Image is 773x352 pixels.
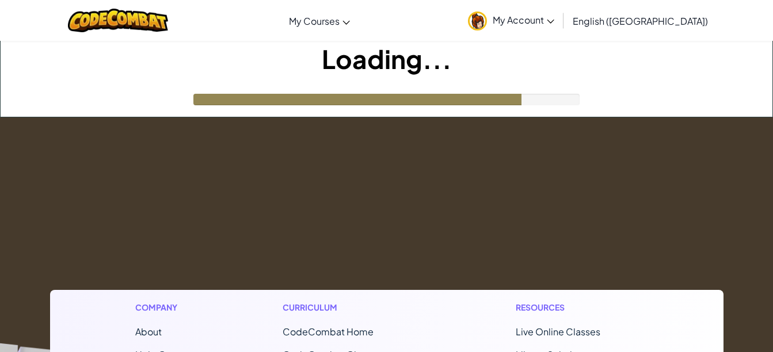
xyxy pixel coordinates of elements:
[493,14,554,26] span: My Account
[516,326,600,338] a: Live Online Classes
[462,2,560,39] a: My Account
[135,326,162,338] a: About
[573,15,708,27] span: English ([GEOGRAPHIC_DATA])
[567,5,714,36] a: English ([GEOGRAPHIC_DATA])
[283,301,422,313] h1: Curriculum
[1,41,772,76] h1: Loading...
[283,326,374,338] span: CodeCombat Home
[516,301,638,313] h1: Resources
[68,9,169,32] img: CodeCombat logo
[289,15,340,27] span: My Courses
[468,12,487,30] img: avatar
[135,301,189,313] h1: Company
[283,5,356,36] a: My Courses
